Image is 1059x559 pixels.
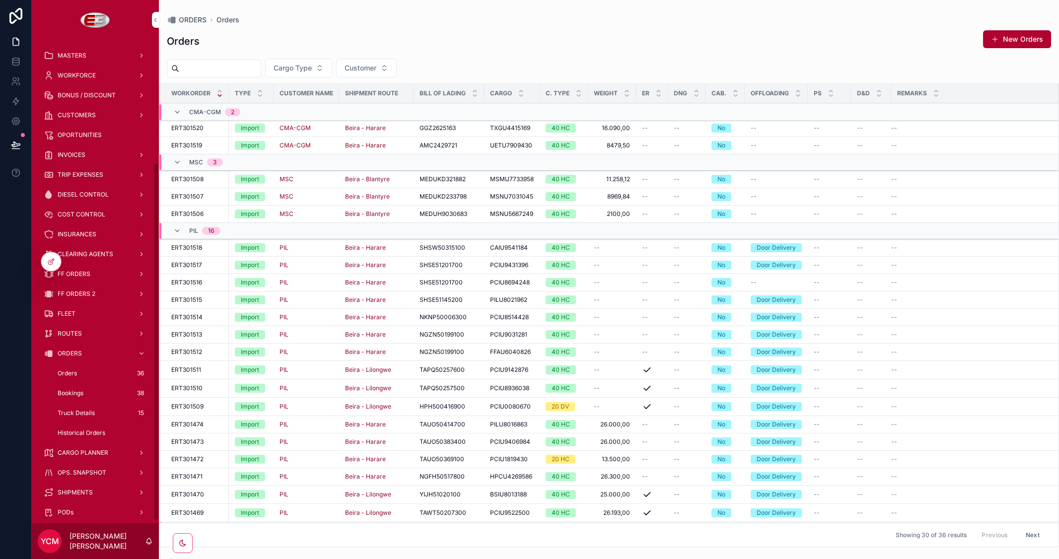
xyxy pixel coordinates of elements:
[857,244,885,252] a: --
[814,175,820,183] span: --
[38,285,153,303] a: FF ORDERS 2
[420,244,465,252] span: SHSW50315100
[814,141,845,149] a: --
[490,261,534,269] a: PCIU9431396
[711,175,739,184] a: No
[189,158,203,166] span: MSC
[717,124,725,133] div: No
[171,279,223,286] a: ERT301516
[280,279,333,286] a: PIL
[345,124,386,132] span: Beira - Harare
[594,210,630,218] a: 2100,00
[280,244,333,252] a: PIL
[546,278,582,287] a: 40 HC
[420,124,478,132] a: GGZ2625163
[420,261,478,269] a: SHSE51201700
[717,192,725,201] div: No
[814,193,820,201] span: --
[280,210,333,218] a: MSC
[857,175,863,183] span: --
[167,15,207,25] a: ORDERS
[345,141,386,149] span: Beira - Harare
[280,193,293,201] a: MSC
[674,244,700,252] a: --
[265,59,332,77] button: Select Button
[171,141,202,149] span: ERT301519
[241,210,259,218] div: Import
[594,279,630,286] a: --
[751,124,757,132] span: --
[751,141,757,149] span: --
[241,278,259,287] div: Import
[546,175,582,184] a: 40 HC
[857,193,863,201] span: --
[983,30,1051,48] button: New Orders
[814,244,845,252] a: --
[490,244,528,252] span: CAIU9541184
[345,175,390,183] a: Beira - Blantyre
[642,193,662,201] a: --
[546,141,582,150] a: 40 HC
[280,124,333,132] a: CMA-CGM
[58,151,85,159] span: INVOICES
[38,265,153,283] a: FF ORDERS
[891,279,1047,286] a: --
[280,279,288,286] a: PIL
[38,146,153,164] a: INVOICES
[345,193,390,201] a: Beira - Blantyre
[814,210,845,218] a: --
[280,210,293,218] span: MSC
[58,290,95,298] span: FF ORDERS 2
[857,279,863,286] span: --
[674,210,700,218] a: --
[420,279,478,286] a: SHSE51201700
[552,192,570,201] div: 40 HC
[420,244,478,252] a: SHSW50315100
[891,210,1047,218] a: --
[814,175,845,183] a: --
[711,141,739,150] a: No
[235,243,268,252] a: Import
[171,210,223,218] a: ERT301506
[345,210,390,218] a: Beira - Blantyre
[594,175,630,183] a: 11.258,12
[642,261,662,269] a: --
[751,261,802,270] a: Door Delivery
[594,124,630,132] a: 16.090,00
[345,244,408,252] a: Beira - Harare
[594,141,630,149] span: 8479,50
[171,210,204,218] span: ERT301506
[420,141,478,149] a: AMC2429721
[38,225,153,243] a: INSURANCES
[857,261,863,269] span: --
[757,243,796,252] div: Door Delivery
[642,244,662,252] a: --
[757,261,796,270] div: Door Delivery
[241,192,259,201] div: Import
[38,86,153,104] a: BONUS / DISCOUNT
[642,279,648,286] span: --
[891,175,1047,183] a: --
[345,175,408,183] a: Beira - Blantyre
[717,175,725,184] div: No
[717,243,725,252] div: No
[674,175,680,183] span: --
[546,124,582,133] a: 40 HC
[546,295,582,304] a: 40 HC
[711,210,739,218] a: No
[546,210,582,218] a: 40 HC
[891,210,897,218] span: --
[38,206,153,223] a: COST CONTROL
[80,12,111,28] img: App logo
[345,124,408,132] a: Beira - Harare
[171,244,202,252] span: ERT301518
[345,244,386,252] a: Beira - Harare
[171,124,204,132] span: ERT301520
[674,193,680,201] span: --
[345,279,386,286] a: Beira - Harare
[717,210,725,218] div: No
[38,186,153,204] a: DIESEL CONTROL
